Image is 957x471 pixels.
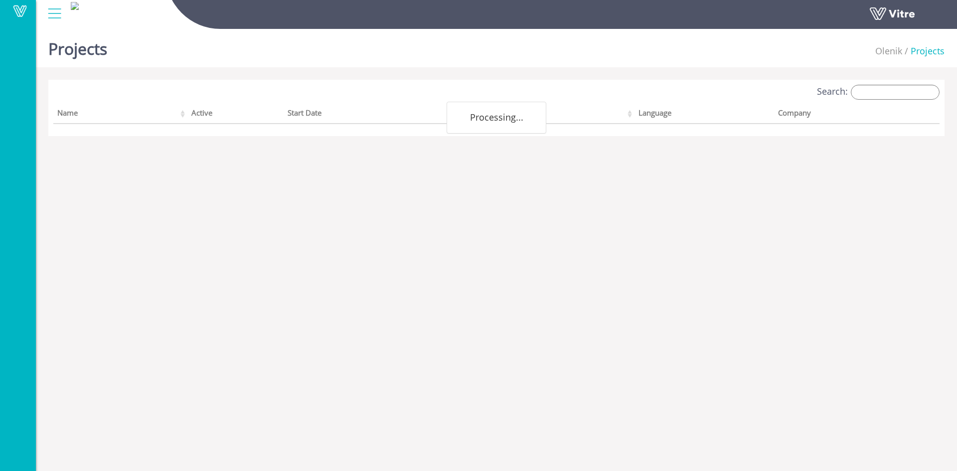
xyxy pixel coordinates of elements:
div: Processing... [447,102,546,134]
li: Projects [902,45,945,58]
input: Search: [851,85,940,100]
th: End Date [465,105,635,124]
h1: Projects [48,25,107,67]
th: Start Date [284,105,465,124]
th: Name [53,105,187,124]
th: Company [774,105,913,124]
img: f715c2f2-a2c5-4230-a900-be868f5fe5a7.png [71,2,79,10]
label: Search: [817,85,940,100]
th: Active [187,105,284,124]
th: Language [635,105,775,124]
span: 237 [875,45,902,57]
